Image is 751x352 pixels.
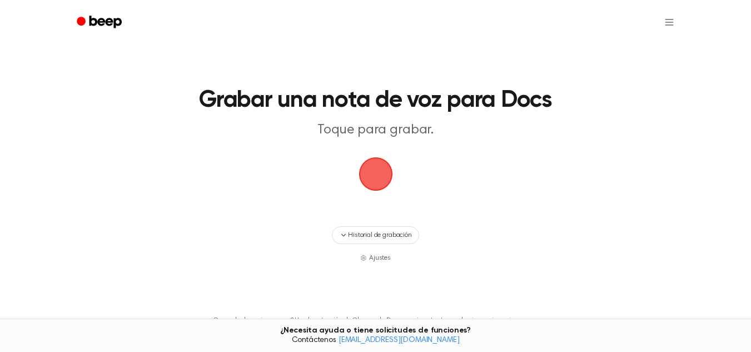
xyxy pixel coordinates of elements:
font: Historial de grabación [348,232,411,239]
font: Grabar una nota de voz para Docs [199,89,552,112]
button: Historial de grabación [332,226,419,244]
font: Ajustes [369,255,391,261]
button: Ajustes [360,253,391,263]
font: ¿Necesita ayuda o tiene solicitudes de funciones? [280,326,471,334]
a: Bip [69,12,132,33]
img: Logotipo de Beep [359,157,392,191]
font: ¿Cansado de copiar y pegar? Usa la extensión de Chrome de Docs para insertar tus grabaciones sin ... [211,317,540,324]
font: Contáctenos [292,336,336,344]
font: Toque para grabar. [317,123,434,137]
a: [EMAIL_ADDRESS][DOMAIN_NAME] [339,336,460,344]
button: Abrir menú [656,9,683,36]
